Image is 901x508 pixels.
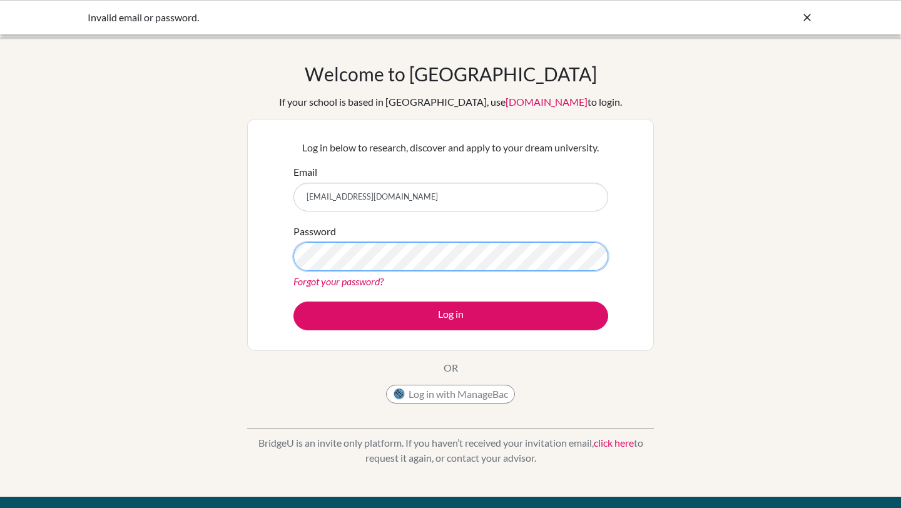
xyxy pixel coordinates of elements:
p: Log in below to research, discover and apply to your dream university. [293,140,608,155]
p: OR [444,360,458,375]
button: Log in with ManageBac [386,385,515,404]
a: Forgot your password? [293,275,384,287]
button: Log in [293,302,608,330]
a: click here [594,437,634,449]
div: Invalid email or password. [88,10,626,25]
p: BridgeU is an invite only platform. If you haven’t received your invitation email, to request it ... [247,435,654,465]
label: Email [293,165,317,180]
h1: Welcome to [GEOGRAPHIC_DATA] [305,63,597,85]
a: [DOMAIN_NAME] [506,96,588,108]
div: If your school is based in [GEOGRAPHIC_DATA], use to login. [279,94,622,109]
label: Password [293,224,336,239]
